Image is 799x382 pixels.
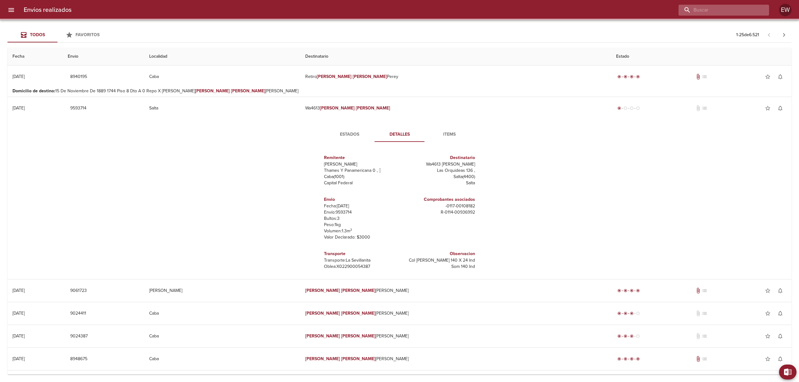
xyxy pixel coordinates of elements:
[402,167,475,174] p: Las Orquideas 136 ,
[324,264,397,270] p: Oblea: X022900054387
[630,289,634,293] span: radio_button_checked
[701,105,708,111] span: No tiene pedido asociado
[300,302,611,325] td: [PERSON_NAME]
[324,174,397,180] p: Caba ( 1001 )
[341,288,376,293] em: [PERSON_NAME]
[324,209,397,215] p: Envío: 9593714
[144,65,300,88] td: Caba
[617,75,621,79] span: radio_button_checked
[630,75,634,79] span: radio_button_checked
[68,103,89,114] button: 9593714
[300,279,611,302] td: [PERSON_NAME]
[324,228,397,234] p: Volumen: 1.3 m
[777,105,783,111] span: notifications_none
[616,356,641,362] div: Entregado
[765,105,771,111] span: star_border
[779,4,792,16] div: Abrir información de usuario
[328,131,371,138] span: Estados
[7,27,107,42] div: Tabs Envios
[341,311,376,316] em: [PERSON_NAME]
[624,106,627,110] span: radio_button_unchecked
[402,196,475,203] h6: Comprobantes asociados
[695,105,701,111] span: No tiene documentos adjuntos
[324,257,397,264] p: Transporte: La Sevillanita
[630,357,634,361] span: radio_button_checked
[616,105,641,111] div: Generado
[12,356,25,361] div: [DATE]
[324,203,397,209] p: Fecha: [DATE]
[695,310,701,317] span: No tiene documentos adjuntos
[636,106,640,110] span: radio_button_unchecked
[701,356,708,362] span: No tiene pedido asociado
[12,74,25,79] div: [DATE]
[624,312,627,315] span: radio_button_checked
[324,161,397,167] p: [PERSON_NAME]
[341,356,376,361] em: [PERSON_NAME]
[774,284,787,297] button: Activar notificaciones
[70,332,88,340] span: 9024387
[324,222,397,228] p: Peso: 1 kg
[617,312,621,315] span: radio_button_checked
[762,284,774,297] button: Agregar a favoritos
[765,288,771,294] span: star_border
[144,302,300,325] td: Caba
[300,48,611,65] th: Destinatario
[736,32,759,38] p: 1 - 25 de 6.521
[7,48,63,65] th: Fecha
[76,32,100,37] span: Favoritos
[320,105,355,111] em: [PERSON_NAME]
[630,312,634,315] span: radio_button_checked
[636,312,640,315] span: radio_button_unchecked
[70,73,87,81] span: 8940195
[300,65,611,88] td: Retiro Perey
[679,5,758,16] input: buscar
[762,353,774,365] button: Agregar a favoritos
[68,285,89,297] button: 9061723
[300,325,611,347] td: [PERSON_NAME]
[144,48,300,65] th: Localidad
[695,356,701,362] span: Tiene documentos adjuntos
[341,333,376,339] em: [PERSON_NAME]
[305,356,340,361] em: [PERSON_NAME]
[305,333,340,339] em: [PERSON_NAME]
[350,228,352,232] sup: 3
[12,88,55,94] b: Domicilio de destino :
[325,127,474,142] div: Tabs detalle de guia
[68,308,89,319] button: 9024411
[12,311,25,316] div: [DATE]
[695,74,701,80] span: Tiene documentos adjuntos
[144,97,300,119] td: Salta
[402,209,475,215] p: R - 0114 - 00936992
[30,32,45,37] span: Todos
[701,288,708,294] span: No tiene pedido asociado
[12,333,25,339] div: [DATE]
[356,105,390,111] em: [PERSON_NAME]
[68,71,90,83] button: 8940195
[636,289,640,293] span: radio_button_checked
[402,250,475,257] h6: Observacion
[779,365,797,380] button: Exportar Excel
[701,310,708,317] span: No tiene pedido asociado
[616,310,641,317] div: En viaje
[402,174,475,180] p: Salta ( 4400 )
[774,353,787,365] button: Activar notificaciones
[777,74,783,80] span: notifications_none
[624,357,627,361] span: radio_button_checked
[324,234,397,240] p: Valor Declarado: $ 3000
[70,310,86,317] span: 9024411
[70,104,86,112] span: 9593714
[144,348,300,370] td: Caba
[195,88,230,94] em: [PERSON_NAME]
[144,279,300,302] td: [PERSON_NAME]
[774,102,787,114] button: Activar notificaciones
[701,333,708,339] span: No tiene pedido asociado
[616,74,641,80] div: Entregado
[324,154,397,161] h6: Remitente
[12,88,787,94] p: 15 De Noviembre De 1889 1744 Piso 8 Dto A 0 Repo X [PERSON_NAME] [PERSON_NAME]
[765,356,771,362] span: star_border
[777,356,783,362] span: notifications_none
[305,288,340,293] em: [PERSON_NAME]
[70,287,87,295] span: 9061723
[144,325,300,347] td: Caba
[63,48,144,65] th: Envio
